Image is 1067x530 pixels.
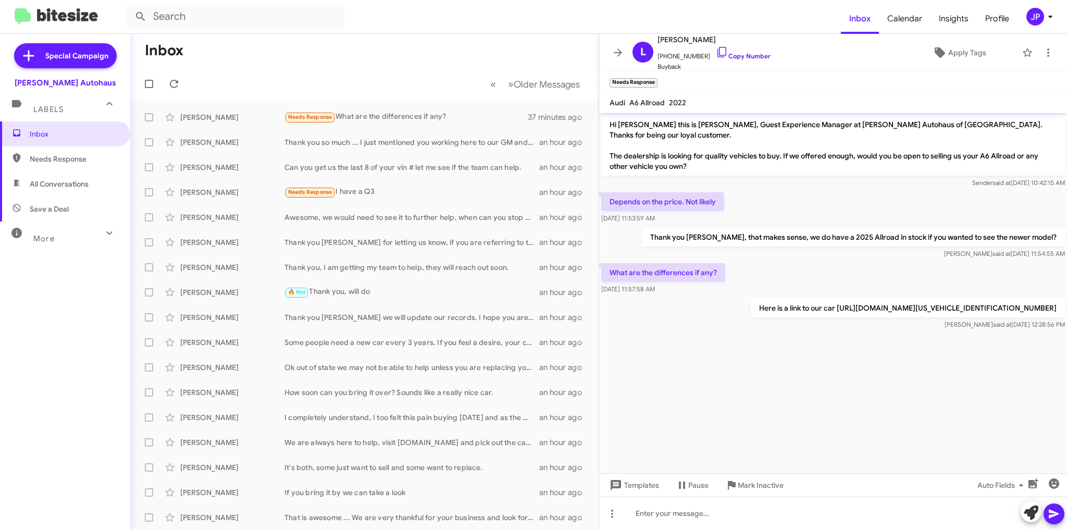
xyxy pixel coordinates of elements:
span: Auto Fields [977,476,1027,495]
span: Save a Deal [30,204,69,214]
div: Thank you [PERSON_NAME] for letting us know, if you are referring to the new car factory warranty... [284,237,539,248]
div: [PERSON_NAME] [180,337,284,348]
div: [PERSON_NAME] [180,287,284,298]
span: Needs Response [288,114,332,120]
div: an hour ago [539,262,590,273]
a: Inbox [841,4,879,34]
div: an hour ago [539,287,590,298]
div: an hour ago [539,362,590,373]
div: an hour ago [539,412,590,423]
div: an hour ago [539,462,590,473]
nav: Page navigation example [485,73,586,95]
p: Thank you [PERSON_NAME], that makes sense, we do have a 2025 Allroad in stock if you wanted to se... [642,228,1065,246]
div: [PERSON_NAME] [180,112,284,122]
a: Insights [930,4,977,34]
p: What are the differences if any? [601,263,725,282]
div: It's both, some just want to sell and some want to replace. [284,462,539,473]
div: an hour ago [539,337,590,348]
p: Here is a link to our car [URL][DOMAIN_NAME][US_VEHICLE_IDENTIFICATION_NUMBER] [751,299,1065,317]
span: [PERSON_NAME] [DATE] 11:54:55 AM [944,250,1065,257]
div: an hour ago [539,137,590,147]
div: 37 minutes ago [528,112,590,122]
a: Special Campaign [14,43,117,68]
div: Awesome, we would need to see it to further help, when can you stop by? [284,212,539,223]
span: 🔥 Hot [288,289,306,295]
div: If you bring it by we can take a look [284,487,539,498]
span: « [490,78,496,91]
button: Mark Inactive [717,476,792,495]
span: Templates [607,476,659,495]
div: Some people need a new car every 3 years. If you feel a desire, your car is worth the most it wil... [284,337,539,348]
div: an hour ago [539,237,590,248]
div: an hour ago [539,437,590,448]
div: an hour ago [539,387,590,398]
button: Pause [667,476,717,495]
span: [PERSON_NAME] [DATE] 12:28:56 PM [945,321,1065,328]
a: Copy Number [716,52,771,60]
button: Auto Fields [969,476,1036,495]
button: Apply Tags [900,43,1017,62]
div: We are always here to help, visit [DOMAIN_NAME] and pick out the car you like. And if now is not ... [284,437,539,448]
button: JP [1018,8,1056,26]
div: an hour ago [539,187,590,198]
a: Calendar [879,4,930,34]
span: Audi [610,98,625,107]
button: Templates [599,476,667,495]
div: Thank you, will do [284,286,539,298]
div: an hour ago [539,312,590,323]
span: Needs Response [288,189,332,195]
small: Needs Response [610,78,657,88]
span: All Conversations [30,179,89,189]
span: [DATE] 11:57:58 AM [601,285,655,293]
span: » [508,78,514,91]
a: Profile [977,4,1018,34]
div: an hour ago [539,512,590,523]
span: [DATE] 11:53:59 AM [601,214,655,222]
div: [PERSON_NAME] [180,212,284,223]
div: [PERSON_NAME] [180,437,284,448]
div: [PERSON_NAME] Autohaus [15,78,116,88]
span: [PHONE_NUMBER] [657,46,771,61]
span: said at [993,321,1011,328]
div: Thank you so much ... I just mentioned you working here to our GM and he smiled and said you were... [284,137,539,147]
div: an hour ago [539,212,590,223]
span: Needs Response [30,154,118,164]
div: [PERSON_NAME] [180,462,284,473]
div: JP [1026,8,1044,26]
div: [PERSON_NAME] [180,487,284,498]
span: Sender [DATE] 10:42:15 AM [972,179,1065,187]
div: [PERSON_NAME] [180,362,284,373]
div: [PERSON_NAME] [180,412,284,423]
div: [PERSON_NAME] [180,237,284,248]
div: Thank you [PERSON_NAME] we will update our records. I hope you are enjoying what you replaced it ... [284,312,539,323]
div: [PERSON_NAME] [180,512,284,523]
div: Thank you, I am getting my team to help, they will reach out soon. [284,262,539,273]
div: [PERSON_NAME] [180,262,284,273]
span: 2022 [669,98,686,107]
div: Can you get us the last 8 of your vin # let me see if the team can help. [284,162,539,172]
p: Depends on the price. Not likely [601,192,724,211]
span: A6 Allroad [629,98,665,107]
input: Search [126,4,345,29]
div: [PERSON_NAME] [180,187,284,198]
span: [PERSON_NAME] [657,33,771,46]
span: Special Campaign [45,51,108,61]
div: I completely understand, I too felt this pain buying [DATE] and as the market has corrected it di... [284,412,539,423]
span: Labels [33,105,64,114]
span: Inbox [30,129,118,139]
div: an hour ago [539,487,590,498]
div: an hour ago [539,162,590,172]
div: [PERSON_NAME] [180,162,284,172]
button: Previous [484,73,502,95]
div: How soon can you bring it over? Sounds like a really nice car. [284,387,539,398]
div: I have a Q3 [284,186,539,198]
span: said at [992,250,1011,257]
span: Older Messages [514,79,580,90]
div: That is awesome ... We are very thankful for your business and look forward to seeing you in the ... [284,512,539,523]
div: [PERSON_NAME] [180,387,284,398]
div: What are the differences if any? [284,111,528,123]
